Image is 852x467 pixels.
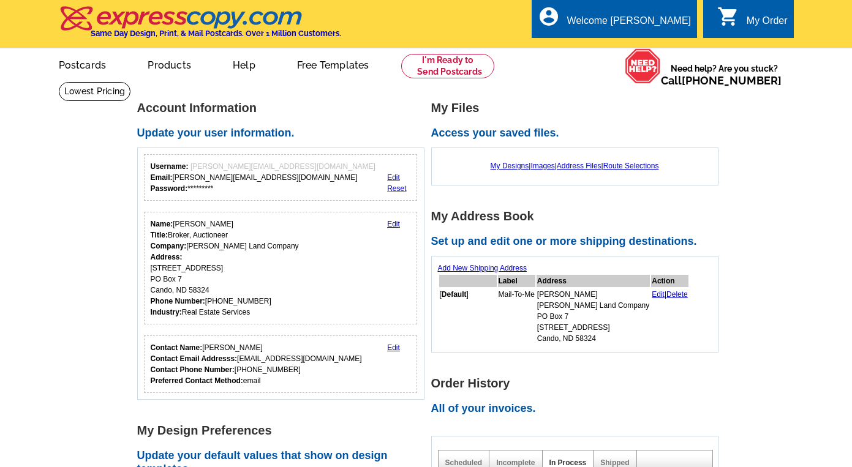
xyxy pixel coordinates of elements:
[151,161,375,194] div: [PERSON_NAME][EMAIL_ADDRESS][DOMAIN_NAME] *********
[151,162,189,171] strong: Username:
[538,6,560,28] i: account_circle
[190,162,375,171] span: [PERSON_NAME][EMAIL_ADDRESS][DOMAIN_NAME]
[661,74,782,87] span: Call
[387,184,406,193] a: Reset
[151,354,238,363] strong: Contact Email Addresss:
[91,29,341,38] h4: Same Day Design, Print, & Mail Postcards. Over 1 Million Customers.
[151,231,168,239] strong: Title:
[144,212,418,324] div: Your personal details.
[666,290,688,299] a: Delete
[661,62,788,87] span: Need help? Are you stuck?
[747,15,788,32] div: My Order
[549,458,587,467] a: In Process
[445,458,483,467] a: Scheduled
[498,275,535,287] th: Label
[431,235,725,248] h2: Set up and edit one or more shipping destinations.
[717,13,788,29] a: shopping_cart My Order
[557,162,601,170] a: Address Files
[128,50,211,78] a: Products
[151,220,173,228] strong: Name:
[496,458,535,467] a: Incomplete
[213,50,275,78] a: Help
[491,162,529,170] a: My Designs
[438,264,527,272] a: Add New Shipping Address
[498,288,535,345] td: Mail-To-Me
[600,458,629,467] a: Shipped
[151,173,173,182] strong: Email:
[39,50,126,78] a: Postcards
[717,6,739,28] i: shopping_cart
[151,253,183,261] strong: Address:
[151,365,235,374] strong: Contact Phone Number:
[682,74,782,87] a: [PHONE_NUMBER]
[537,275,650,287] th: Address
[431,210,725,223] h1: My Address Book
[151,376,243,385] strong: Preferred Contact Method:
[625,48,661,84] img: help
[387,173,400,182] a: Edit
[144,154,418,201] div: Your login information.
[439,288,497,345] td: [ ]
[137,424,431,437] h1: My Design Preferences
[137,127,431,140] h2: Update your user information.
[151,343,203,352] strong: Contact Name:
[144,335,418,393] div: Who should we contact regarding order issues?
[530,162,554,170] a: Images
[151,308,182,316] strong: Industry:
[442,290,467,299] b: Default
[603,162,659,170] a: Route Selections
[652,290,665,299] a: Edit
[651,275,688,287] th: Action
[387,220,400,228] a: Edit
[438,154,712,177] div: | | |
[151,297,205,305] strong: Phone Number:
[431,402,725,416] h2: All of your invoices.
[151,242,187,250] strong: Company:
[387,343,400,352] a: Edit
[137,102,431,114] h1: Account Information
[537,288,650,345] td: [PERSON_NAME] [PERSON_NAME] Land Company PO Box 7 [STREET_ADDRESS] Cando, ND 58324
[277,50,389,78] a: Free Templates
[431,127,725,140] h2: Access your saved files.
[151,219,299,318] div: [PERSON_NAME] Broker, Auctioneer [PERSON_NAME] Land Company [STREET_ADDRESS] PO Box 7 Cando, ND 5...
[431,377,725,390] h1: Order History
[151,342,362,386] div: [PERSON_NAME] [EMAIL_ADDRESS][DOMAIN_NAME] [PHONE_NUMBER] email
[151,184,188,193] strong: Password:
[59,15,341,38] a: Same Day Design, Print, & Mail Postcards. Over 1 Million Customers.
[651,288,688,345] td: |
[431,102,725,114] h1: My Files
[567,15,691,32] div: Welcome [PERSON_NAME]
